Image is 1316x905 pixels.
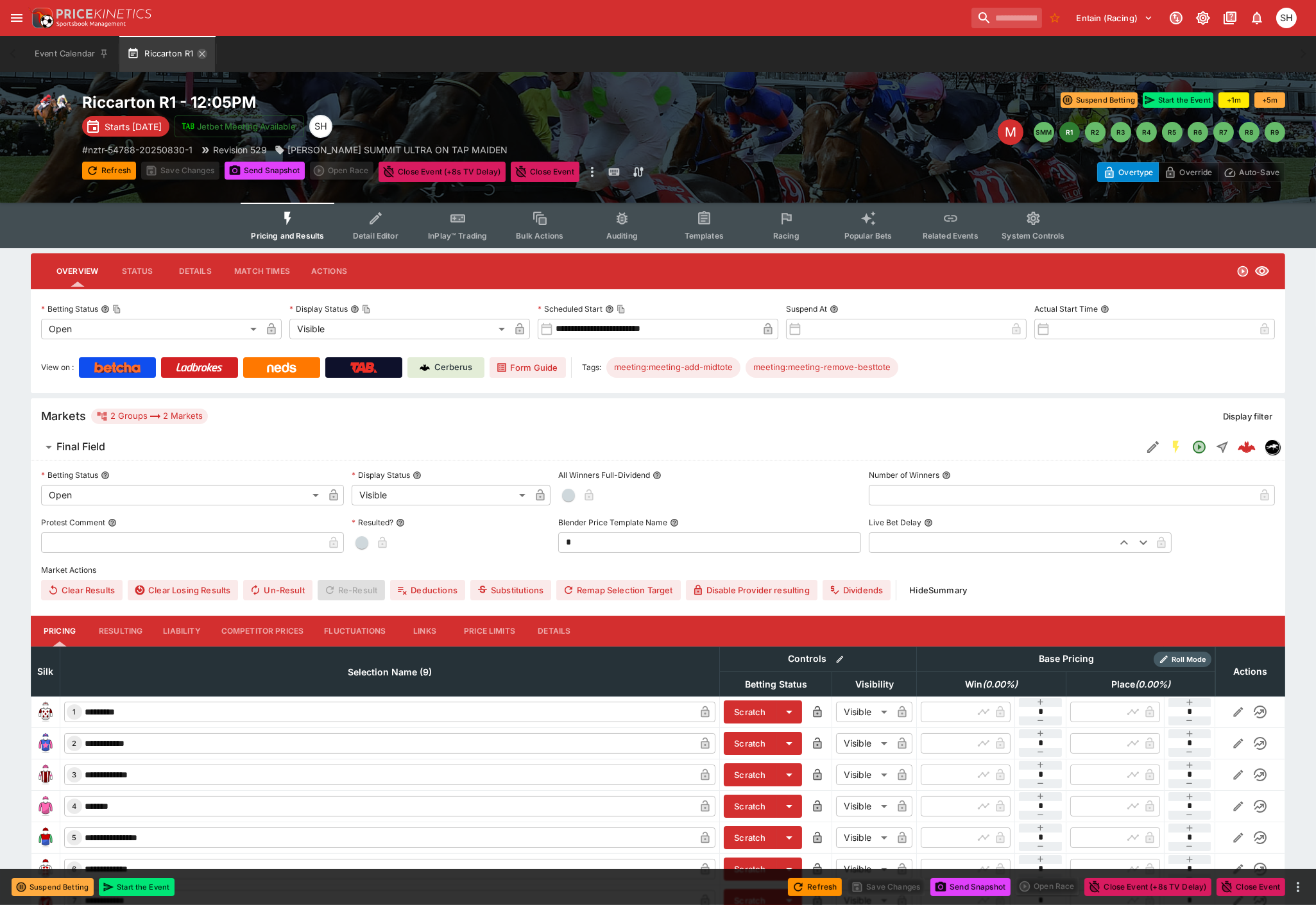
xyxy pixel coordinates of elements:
button: No Bookmarks [1045,8,1065,28]
button: Fluctuations [314,616,396,647]
img: PriceKinetics Logo [28,5,54,31]
button: Bulk edit [832,651,848,668]
div: Show/hide Price Roll mode configuration. [1154,652,1211,667]
p: Number of Winners [869,469,939,480]
button: Scratch [724,732,776,755]
button: Suspend At [830,305,839,314]
button: All Winners Full-Dividend [653,471,662,480]
label: Market Actions [41,561,1275,580]
span: Bulk Actions [516,231,563,241]
img: runner 1 [35,702,56,722]
button: Betting StatusCopy To Clipboard [101,305,110,314]
a: 5844dd75-8550-409c-9691-af1ad41775e6 [1234,434,1260,460]
p: Override [1179,165,1212,179]
span: Detail Editor [353,231,398,241]
button: more [585,162,600,182]
button: Send Snapshot [930,878,1011,896]
button: HideSummary [902,580,975,600]
img: Sportsbook Management [56,21,126,27]
div: Visible [836,827,892,848]
p: Protest Comment [41,517,105,528]
span: System Controls [1002,231,1064,241]
button: Details [166,256,224,287]
svg: Visible [1254,264,1270,279]
button: Deductions [390,580,465,600]
button: Suspend Betting [1061,92,1138,108]
div: Betting Target: cerberus [606,357,740,378]
button: Pricing [31,616,89,647]
button: Competitor Prices [211,616,314,647]
div: Open [41,485,323,505]
button: R4 [1136,122,1157,142]
button: Price Limits [454,616,526,647]
svg: Open [1192,439,1207,455]
button: R7 [1213,122,1234,142]
span: Auditing [606,231,638,241]
img: runner 2 [35,733,56,754]
button: R2 [1085,122,1106,142]
button: Scott Hunt [1272,4,1301,32]
span: Win(0.00%) [951,677,1032,692]
button: Overtype [1097,162,1159,182]
div: split button [310,162,373,180]
div: Visible [836,859,892,879]
span: Pricing and Results [251,231,324,241]
nav: pagination navigation [1034,122,1285,142]
span: meeting:meeting-remove-besttote [746,361,898,374]
button: Betting Status [101,471,110,480]
button: Event Calendar [27,36,117,72]
div: Edit Meeting [998,119,1023,145]
p: Copy To Clipboard [82,143,192,156]
img: TabNZ [350,362,377,373]
span: 4 [70,802,80,811]
em: ( 0.00 %) [1135,677,1170,692]
button: Disable Provider resulting [686,580,817,600]
div: SPEIGHT'S SUMMIT ULTRA ON TAP MAIDEN [275,143,508,156]
h6: Final Field [56,440,105,453]
img: logo-cerberus--red.svg [1238,438,1256,456]
span: Selection Name (9) [334,664,446,680]
button: Straight [1211,436,1234,459]
button: Resulted? [396,518,405,527]
div: Betting Target: cerberus [746,357,898,378]
button: Details [526,616,583,647]
button: R5 [1162,122,1183,142]
button: R1 [1059,122,1080,142]
button: R8 [1239,122,1260,142]
button: Final Field [31,434,1141,460]
button: Close Event (+8s TV Delay) [379,162,506,182]
div: Scott Hunt [309,115,332,138]
button: Links [396,616,454,647]
button: Auto-Save [1218,162,1285,182]
p: Auto-Save [1239,165,1279,179]
img: runner 6 [35,859,56,879]
button: Close Event [1217,878,1285,896]
button: Scratch [724,826,776,849]
button: Connected to PK [1165,6,1188,30]
img: Cerberus [420,362,430,373]
button: Riccarton R1 [119,36,215,72]
button: Un-Result [243,580,312,600]
a: Form Guide [490,357,566,378]
label: Tags: [582,357,601,378]
button: open drawer [5,6,28,30]
button: Start the Event [1143,92,1213,108]
img: Neds [267,362,296,373]
button: Actual Start Time [1100,305,1109,314]
img: runner 3 [35,765,56,785]
button: Send Snapshot [225,162,305,180]
h5: Markets [41,409,86,423]
img: Betcha [94,362,141,373]
div: 5844dd75-8550-409c-9691-af1ad41775e6 [1238,438,1256,456]
span: InPlay™ Trading [428,231,487,241]
div: Visible [352,485,530,505]
div: Visible [836,733,892,754]
span: Templates [685,231,724,241]
img: nztr [1265,440,1279,454]
h2: Copy To Clipboard [82,92,684,112]
span: Visibility [841,677,908,692]
button: SGM Enabled [1165,436,1188,459]
button: Number of Winners [942,471,951,480]
div: nztr [1265,439,1280,455]
a: Cerberus [407,357,484,378]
